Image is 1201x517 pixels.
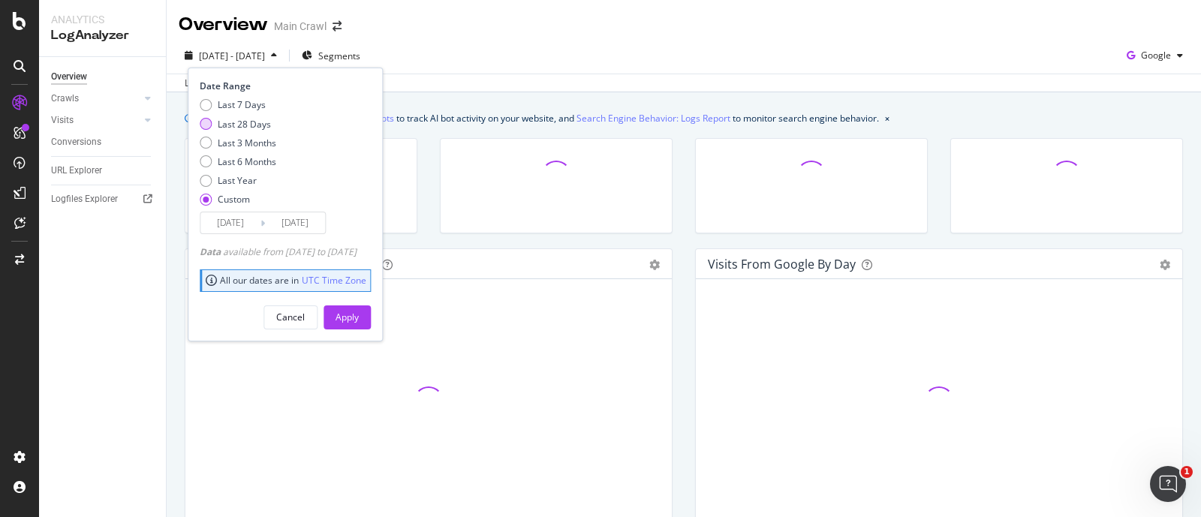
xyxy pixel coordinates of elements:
a: Crawls [51,91,140,107]
div: Last 7 Days [218,98,266,111]
button: Cancel [263,305,318,329]
div: Last 6 Months [218,155,276,168]
button: close banner [881,107,893,129]
button: Google [1121,44,1189,68]
a: Conversions [51,134,155,150]
div: Last 28 Days [200,118,276,131]
div: LogAnalyzer [51,27,154,44]
button: [DATE] - [DATE] [179,44,283,68]
input: Start Date [200,212,260,233]
div: Custom [200,193,276,206]
div: URL Explorer [51,163,102,179]
div: Visits [51,113,74,128]
iframe: Intercom live chat [1150,466,1186,502]
div: All our dates are in [206,274,366,287]
div: gear [649,260,660,270]
div: Last 28 Days [218,118,271,131]
div: Last Year [200,174,276,187]
a: UTC Time Zone [302,274,366,287]
span: Data [200,245,223,258]
div: Last 6 Months [200,155,276,168]
span: 1 [1181,466,1193,478]
a: Search Engine Behavior: Logs Report [576,110,730,126]
div: Last update [185,77,266,90]
div: Apply [336,311,359,323]
a: Visits [51,113,140,128]
div: Last Year [218,174,257,187]
span: Google [1141,49,1171,62]
div: available from [DATE] to [DATE] [200,245,357,258]
div: Last 3 Months [200,137,276,149]
div: We introduced 2 new report templates: to track AI bot activity on your website, and to monitor se... [200,110,879,126]
button: Apply [324,305,371,329]
input: End Date [265,212,325,233]
span: Segments [318,50,360,62]
button: Segments [296,44,366,68]
div: Overview [51,69,87,85]
div: info banner [185,110,1183,126]
div: Cancel [276,311,305,323]
div: Last 7 Days [200,98,276,111]
div: Main Crawl [274,19,327,34]
div: Date Range [200,80,367,92]
div: Last 3 Months [218,137,276,149]
div: Custom [218,193,250,206]
div: Overview [179,12,268,38]
div: Visits from Google by day [708,257,856,272]
a: URL Explorer [51,163,155,179]
div: Crawls [51,91,79,107]
span: [DATE] - [DATE] [199,50,265,62]
div: arrow-right-arrow-left [333,21,342,32]
a: Logfiles Explorer [51,191,155,207]
div: Analytics [51,12,154,27]
a: Overview [51,69,155,85]
div: gear [1160,260,1170,270]
div: Conversions [51,134,101,150]
div: Logfiles Explorer [51,191,118,207]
